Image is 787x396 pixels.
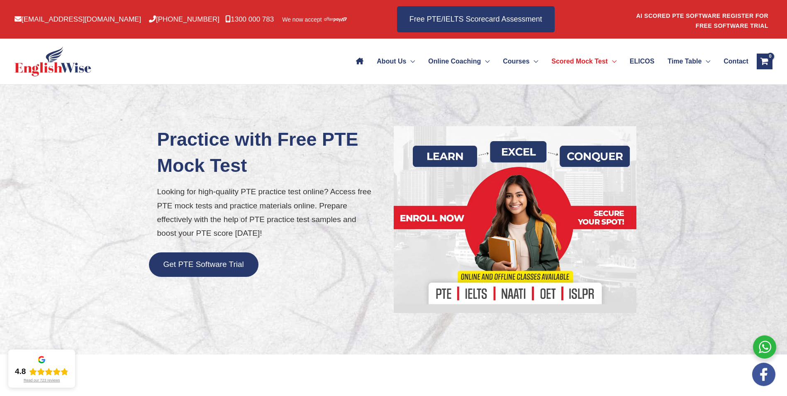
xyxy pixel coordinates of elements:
[757,54,772,69] a: View Shopping Cart, empty
[15,46,91,76] img: cropped-ew-logo
[428,47,481,76] span: Online Coaching
[149,15,219,23] a: [PHONE_NUMBER]
[149,252,258,277] button: Get PTE Software Trial
[503,47,529,76] span: Courses
[370,47,422,76] a: About UsMenu Toggle
[406,47,415,76] span: Menu Toggle
[225,15,274,23] a: 1300 000 783
[422,47,496,76] a: Online CoachingMenu Toggle
[702,47,710,76] span: Menu Toggle
[636,6,772,33] aside: Header Widget 1
[608,47,616,76] span: Menu Toggle
[377,47,406,76] span: About Us
[724,47,748,76] span: Contact
[496,47,545,76] a: CoursesMenu Toggle
[15,367,68,376] div: Rating: 4.8 out of 5
[397,6,555,32] a: Free PTE/IELTS Scorecard Assessment
[717,47,748,76] a: Contact
[15,367,26,376] div: 4.8
[529,47,538,76] span: Menu Toggle
[545,47,623,76] a: Scored Mock TestMenu Toggle
[661,47,717,76] a: Time TableMenu Toggle
[630,47,655,76] span: ELICOS
[349,47,748,76] nav: Site Navigation: Main Menu
[24,378,60,383] div: Read our 723 reviews
[157,126,387,178] h1: Practice with Free PTE Mock Test
[324,17,347,22] img: Afterpay-Logo
[481,47,490,76] span: Menu Toggle
[551,47,608,76] span: Scored Mock Test
[15,15,141,23] a: [EMAIL_ADDRESS][DOMAIN_NAME]
[149,260,258,269] a: Get PTE Software Trial
[282,15,322,24] span: We now accept
[668,47,702,76] span: Time Table
[636,12,768,29] a: AI SCORED PTE SOFTWARE REGISTER FOR FREE SOFTWARE TRIAL
[157,185,387,240] p: Looking for high-quality PTE practice test online? Access free PTE mock tests and practice materi...
[623,47,661,76] a: ELICOS
[752,363,775,386] img: white-facebook.png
